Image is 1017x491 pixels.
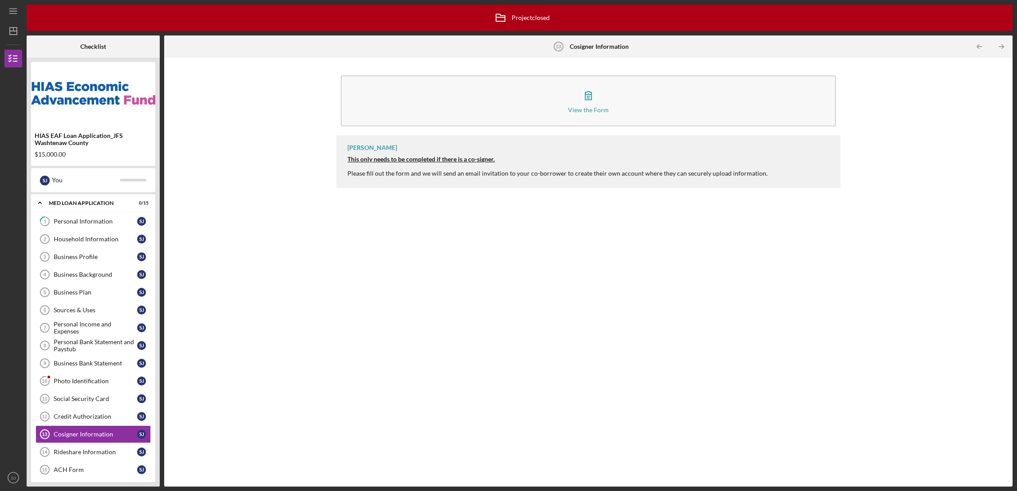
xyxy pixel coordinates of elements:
[54,306,137,314] div: Sources & Uses
[43,290,46,295] tspan: 5
[42,414,47,419] tspan: 12
[137,412,146,421] div: S J
[137,359,146,368] div: S J
[49,200,126,206] div: MED Loan Application
[54,218,137,225] div: Personal Information
[35,443,151,461] a: 14Rideshare InformationSJ
[137,341,146,350] div: S J
[42,432,47,437] tspan: 13
[137,288,146,297] div: S J
[43,307,46,313] tspan: 6
[347,170,768,177] div: Please fill out the form and we will send an email invitation to your co-borrower to create their...
[43,343,46,348] tspan: 8
[35,266,151,283] a: 4Business BackgroundSJ
[42,396,47,401] tspan: 11
[54,321,137,335] div: Personal Income and Expenses
[137,270,146,279] div: S J
[54,466,137,473] div: ACH Form
[568,106,609,113] div: View the Form
[35,283,151,301] a: 5Business PlanSJ
[42,467,47,472] tspan: 15
[4,469,22,487] button: SJ
[54,289,137,296] div: Business Plan
[35,372,151,390] a: 10Photo IdentificationSJ
[137,252,146,261] div: S J
[556,44,561,49] tspan: 13
[54,253,137,260] div: Business Profile
[35,151,152,158] div: $15,000.00
[54,448,137,456] div: Rideshare Information
[42,449,47,455] tspan: 14
[570,43,629,50] b: Cosigner Information
[137,377,146,385] div: S J
[43,361,46,366] tspan: 9
[341,75,836,126] button: View the Form
[347,155,495,163] strong: This only needs to be completed if there is a co-signer.
[54,395,137,402] div: Social Security Card
[43,236,46,242] tspan: 2
[133,200,149,206] div: 0 / 15
[35,425,151,443] a: 13Cosigner InformationSJ
[42,378,47,384] tspan: 10
[35,337,151,354] a: 8Personal Bank Statement and PaystubSJ
[54,413,137,420] div: Credit Authorization
[52,173,120,188] div: You
[347,144,397,151] div: [PERSON_NAME]
[35,408,151,425] a: 12Credit AuthorizationSJ
[80,43,106,50] b: Checklist
[43,325,46,330] tspan: 7
[137,465,146,474] div: S J
[489,7,550,29] div: Project closed
[137,306,146,314] div: S J
[31,67,155,120] img: Product logo
[35,354,151,372] a: 9Business Bank StatementSJ
[54,431,137,438] div: Cosigner Information
[35,461,151,479] a: 15ACH FormSJ
[54,236,137,243] div: Household Information
[35,248,151,266] a: 3Business ProfileSJ
[35,319,151,337] a: 7Personal Income and ExpensesSJ
[35,301,151,319] a: 6Sources & UsesSJ
[35,212,151,230] a: 1Personal InformationSJ
[137,235,146,244] div: S J
[54,377,137,385] div: Photo Identification
[54,271,137,278] div: Business Background
[40,176,50,185] div: S J
[54,338,137,353] div: Personal Bank Statement and Paystub
[35,230,151,248] a: 2Household InformationSJ
[137,448,146,456] div: S J
[54,360,137,367] div: Business Bank Statement
[137,217,146,226] div: S J
[35,132,152,146] div: HIAS EAF Loan Application_JFS Washtenaw County
[43,272,47,277] tspan: 4
[35,390,151,408] a: 11Social Security CardSJ
[137,323,146,332] div: S J
[11,475,16,480] text: SJ
[43,254,46,259] tspan: 3
[137,430,146,439] div: S J
[43,219,46,224] tspan: 1
[137,394,146,403] div: S J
